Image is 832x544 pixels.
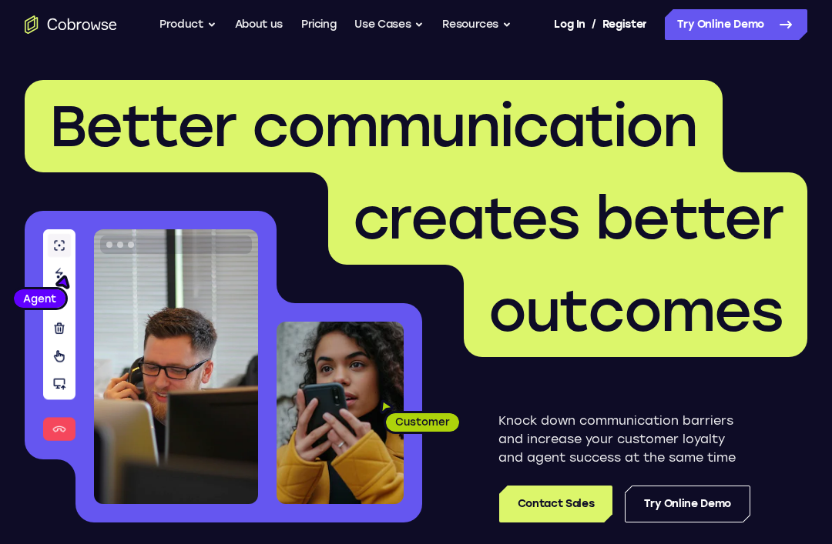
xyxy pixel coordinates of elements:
[159,9,216,40] button: Product
[442,9,512,40] button: Resources
[301,9,337,40] a: Pricing
[498,412,750,467] p: Knock down communication barriers and increase your customer loyalty and agent success at the sam...
[625,486,750,522] a: Try Online Demo
[554,9,585,40] a: Log In
[353,184,783,253] span: creates better
[499,486,612,522] a: Contact Sales
[602,9,647,40] a: Register
[94,229,258,504] img: A customer support agent talking on the phone
[235,9,283,40] a: About us
[488,276,783,345] span: outcomes
[592,15,596,34] span: /
[49,92,698,161] span: Better communication
[354,9,424,40] button: Use Cases
[25,15,117,34] a: Go to the home page
[277,322,404,504] img: A customer holding their phone
[665,9,807,40] a: Try Online Demo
